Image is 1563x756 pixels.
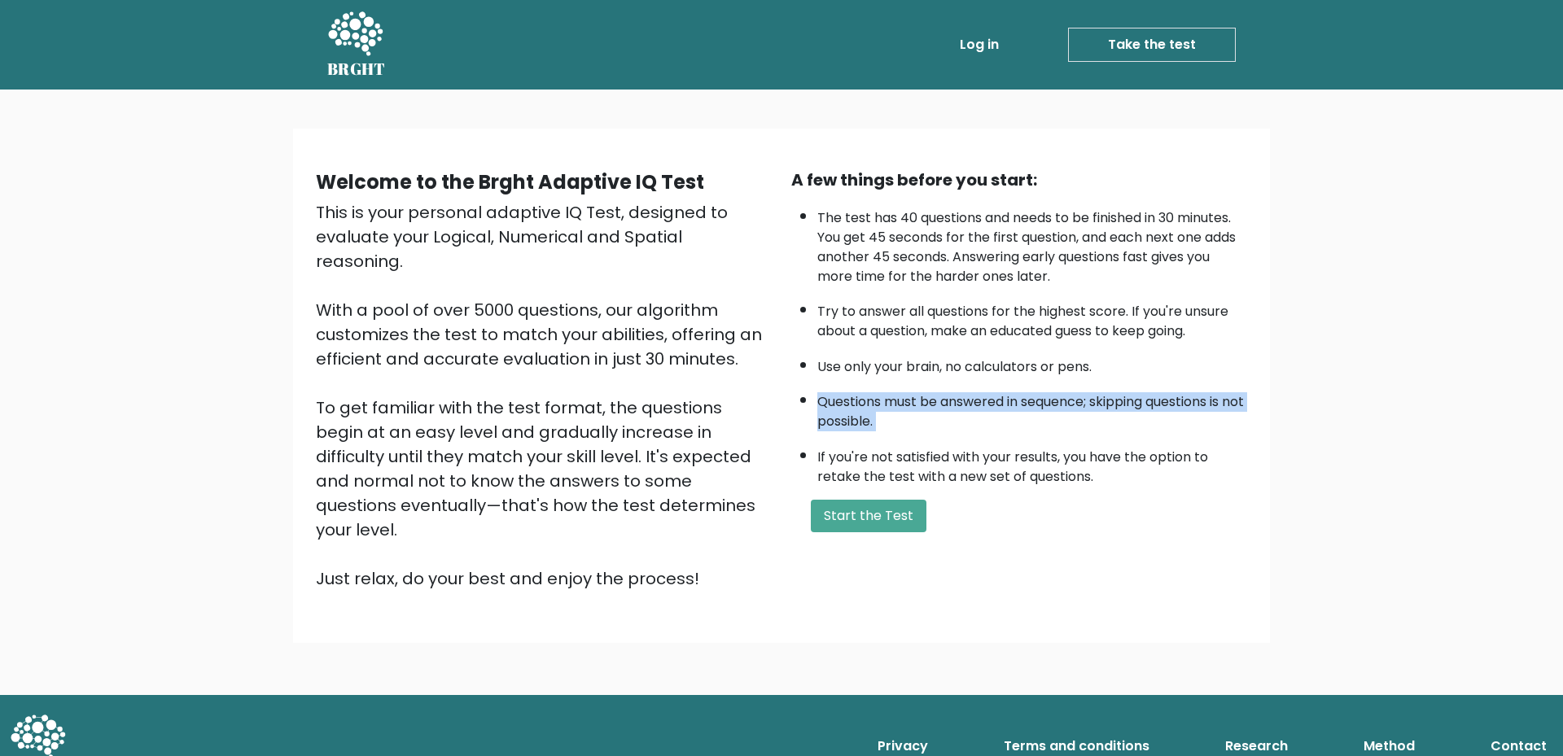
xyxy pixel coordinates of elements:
[327,59,386,79] h5: BRGHT
[811,500,926,532] button: Start the Test
[327,7,386,83] a: BRGHT
[817,294,1247,341] li: Try to answer all questions for the highest score. If you're unsure about a question, make an edu...
[817,200,1247,286] li: The test has 40 questions and needs to be finished in 30 minutes. You get 45 seconds for the firs...
[1068,28,1236,62] a: Take the test
[316,168,704,195] b: Welcome to the Brght Adaptive IQ Test
[791,168,1247,192] div: A few things before you start:
[817,349,1247,377] li: Use only your brain, no calculators or pens.
[817,439,1247,487] li: If you're not satisfied with your results, you have the option to retake the test with a new set ...
[316,200,772,591] div: This is your personal adaptive IQ Test, designed to evaluate your Logical, Numerical and Spatial ...
[953,28,1005,61] a: Log in
[817,384,1247,431] li: Questions must be answered in sequence; skipping questions is not possible.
